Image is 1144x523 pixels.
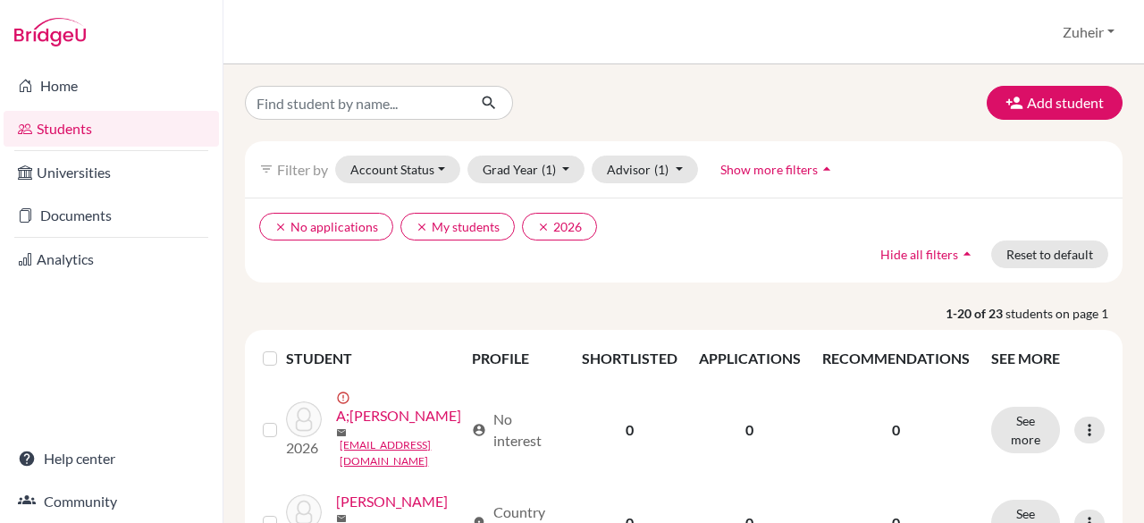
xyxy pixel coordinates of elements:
i: clear [274,221,287,233]
div: No interest [472,409,560,451]
th: SHORTLISTED [571,337,688,380]
a: Community [4,484,219,519]
button: Advisor(1) [592,156,698,183]
span: (1) [654,162,669,177]
a: [EMAIL_ADDRESS][DOMAIN_NAME] [340,437,463,469]
td: 0 [571,380,688,480]
button: Account Status [335,156,460,183]
button: clearNo applications [259,213,393,240]
a: [PERSON_NAME] [336,491,448,512]
span: (1) [542,162,556,177]
button: Show more filtersarrow_drop_up [705,156,851,183]
span: Hide all filters [880,247,958,262]
button: Add student [987,86,1123,120]
span: mail [336,427,347,438]
span: account_circle [472,423,486,437]
i: arrow_drop_up [818,160,836,178]
th: APPLICATIONS [688,337,812,380]
button: See more [991,407,1060,453]
a: Help center [4,441,219,477]
span: Show more filters [720,162,818,177]
button: clearMy students [400,213,515,240]
span: students on page 1 [1005,304,1123,323]
a: Home [4,68,219,104]
p: 2026 [286,437,322,459]
i: filter_list [259,162,273,176]
button: Zuheir [1055,15,1123,49]
input: Find student by name... [245,86,467,120]
a: A;[PERSON_NAME] [336,405,461,426]
a: Documents [4,198,219,233]
th: STUDENT [286,337,460,380]
th: SEE MORE [980,337,1115,380]
a: Analytics [4,241,219,277]
button: Reset to default [991,240,1108,268]
img: A;abdali, Salman [286,401,322,437]
button: clear2026 [522,213,597,240]
button: Hide all filtersarrow_drop_up [865,240,991,268]
a: Students [4,111,219,147]
button: Grad Year(1) [467,156,585,183]
td: 0 [688,380,812,480]
a: Universities [4,155,219,190]
p: 0 [822,419,970,441]
span: error_outline [336,391,354,405]
th: PROFILE [461,337,571,380]
span: Filter by [277,161,328,178]
i: clear [537,221,550,233]
img: Bridge-U [14,18,86,46]
i: arrow_drop_up [958,245,976,263]
i: clear [416,221,428,233]
th: RECOMMENDATIONS [812,337,980,380]
strong: 1-20 of 23 [946,304,1005,323]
